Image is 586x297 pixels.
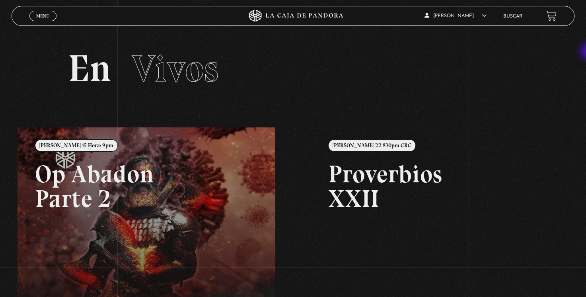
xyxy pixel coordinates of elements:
[36,14,49,18] span: Menu
[503,14,522,19] a: Buscar
[132,46,218,91] span: Vivos
[33,20,52,26] span: Cerrar
[546,10,557,21] a: View your shopping cart
[424,14,486,18] span: [PERSON_NAME]
[68,50,518,88] h2: En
